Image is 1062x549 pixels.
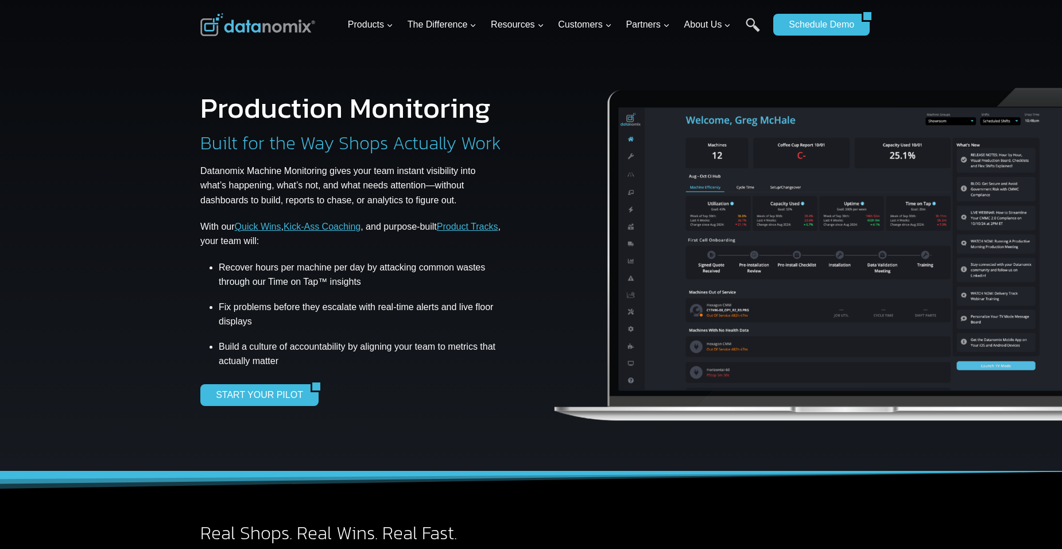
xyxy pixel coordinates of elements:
[684,17,731,32] span: About Us
[348,17,393,32] span: Products
[219,335,503,373] li: Build a culture of accountability by aligning your team to metrics that actually matter
[235,222,281,231] a: Quick Wins
[558,17,611,32] span: Customers
[200,524,621,542] h2: Real Shops. Real Wins. Real Fast.
[200,94,491,122] h1: Production Monitoring
[200,219,503,249] p: With our , , and purpose-built , your team will:
[626,17,669,32] span: Partners
[408,17,477,32] span: The Difference
[773,14,862,36] a: Schedule Demo
[200,134,501,152] h2: Built for the Way Shops Actually Work
[284,222,361,231] a: Kick-Ass Coaching
[200,384,311,406] a: START YOUR PILOT
[437,222,498,231] a: Product Tracks
[200,13,315,36] img: Datanomix
[491,17,544,32] span: Resources
[219,260,503,293] li: Recover hours per machine per day by attacking common wastes through our Time on Tap™ insights
[219,293,503,335] li: Fix problems before they escalate with real-time alerts and live floor displays
[200,164,503,208] p: Datanomix Machine Monitoring gives your team instant visibility into what’s happening, what’s not...
[343,6,768,44] nav: Primary Navigation
[746,18,760,44] a: Search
